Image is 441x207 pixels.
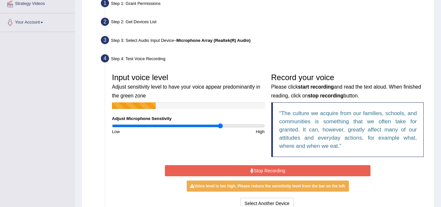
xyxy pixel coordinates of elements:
[176,38,250,43] b: Microphone Array (Realtek(R) Audio)
[188,129,268,135] div: High
[298,84,334,90] b: start recording
[271,73,424,99] h3: Record your voice
[174,38,251,43] span: –
[271,84,421,98] small: Please click and read the text aloud. When finished reading, click on button.
[112,73,265,99] h3: Input voice level
[112,115,172,122] label: Adjust Microphone Senstivity
[279,110,417,149] q: The culture we acquire from our families, schools, and communities is something that we often tak...
[0,13,75,30] a: Your Account
[98,16,431,30] div: Step 2: Get Devices List
[112,84,260,98] small: Adjust sensitivity level to have your voice appear predominantly in the green zone
[187,181,349,192] div: Voice level is too high. Please reduce the sensitivity level from the bar on the left.
[165,165,370,176] button: Stop Recording
[98,52,431,67] div: Step 4: Test Voice Recording
[109,129,188,135] div: Low
[308,93,343,98] b: stop recording
[98,34,431,48] div: Step 3: Select Audio Input Device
